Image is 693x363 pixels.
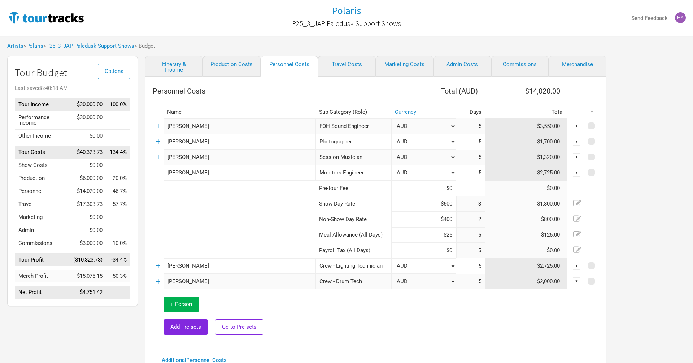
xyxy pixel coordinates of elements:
button: Go to Pre-sets [215,319,263,335]
div: Last saved 8:40:18 AM [15,86,130,91]
input: eg: Miles [164,165,315,181]
input: eg: Sinead [164,118,315,134]
td: Net Profit as % of Tour Income [106,286,130,299]
td: Performance Income as % of Tour Income [106,111,130,129]
td: Other Income [15,129,70,142]
td: Show Costs as % of Tour Income [106,159,130,172]
span: > [43,43,134,49]
a: Polaris [332,5,361,16]
th: Personnel Costs [153,84,391,98]
a: Currency [395,109,416,115]
th: Name [164,106,315,118]
td: $30,000.00 [70,111,106,129]
div: ▼ [573,277,581,285]
a: Itinerary & Income [145,56,203,77]
div: Crew - Lighting Technician [315,258,391,274]
a: Polaris [26,43,43,49]
img: TourTracks [7,10,85,25]
td: $0.00 [70,211,106,224]
td: ($10,323.73) [70,253,106,266]
td: $2,000.00 [485,274,567,289]
td: Travel [15,198,70,211]
a: Merchandise [549,56,606,77]
td: Performance Income [15,111,70,129]
td: Show Costs [15,159,70,172]
td: Production [15,172,70,185]
button: Add Pre-sets [164,319,208,335]
th: Days [456,106,485,118]
a: P25_3_JAP Paledusk Support Shows [46,43,134,49]
td: $30,000.00 [70,98,106,111]
td: $0.00 [485,243,567,258]
td: $125.00 [485,227,567,243]
td: $2,725.00 [485,258,567,274]
a: + [156,277,161,286]
td: $1,700.00 [485,134,567,150]
td: $0.00 [70,129,106,142]
div: ▼ [573,153,581,161]
td: Personnel as % of Tour Income [106,185,130,198]
a: + [156,152,161,162]
input: eg: George [164,258,315,274]
td: 5 [456,274,485,289]
td: 5 [456,118,485,134]
td: $0.00 [70,159,106,172]
td: 5 [456,165,485,181]
span: + Person [170,301,192,307]
td: Commissions as % of Tour Income [106,237,130,250]
td: $4,751.42 [70,286,106,299]
a: Marketing Costs [376,56,433,77]
td: $1,320.00 [485,150,567,165]
input: eg: PJ [164,134,315,150]
th: Total ( AUD ) [391,84,485,98]
td: Production as % of Tour Income [106,172,130,185]
td: $17,303.73 [70,198,106,211]
a: Production Costs [203,56,261,77]
a: P25_3_JAP Paledusk Support Shows [292,16,401,31]
td: Travel as % of Tour Income [106,198,130,211]
span: Add Pre-sets [170,324,201,330]
a: Travel Costs [318,56,376,77]
a: + [156,137,161,146]
td: Admin [15,224,70,237]
th: $14,020.00 [485,84,567,98]
td: Marketing as % of Tour Income [106,211,130,224]
th: Sub-Category (Role) [315,106,391,118]
td: Tour Income [15,98,70,111]
td: $800.00 [485,212,567,227]
td: Tour Costs [15,146,70,159]
button: + Person [164,297,199,312]
td: Pre-tour Fee [315,181,391,196]
td: Non-Show Day Rate [315,212,391,227]
strong: Send Feedback [631,15,668,21]
span: > Budget [134,43,155,49]
a: Admin Costs [433,56,491,77]
span: Go to Pre-sets [222,324,257,330]
span: > [23,43,43,49]
div: Photographer [315,134,391,150]
td: Admin as % of Tour Income [106,224,130,237]
td: $0.00 [485,181,567,196]
div: ▼ [573,169,581,177]
td: $0.00 [70,224,106,237]
td: $15,075.15 [70,270,106,282]
td: Marketing [15,211,70,224]
td: Commissions [15,237,70,250]
a: - [157,168,159,177]
span: Options [105,68,123,74]
td: Merch Profit [15,270,70,282]
td: $3,550.00 [485,118,567,134]
a: + [156,121,161,131]
td: 5 [456,150,485,165]
td: $2,725.00 [485,165,567,181]
a: Commissions [491,56,549,77]
td: $14,020.00 [70,185,106,198]
h2: P25_3_JAP Paledusk Support Shows [292,20,401,27]
a: Artists [7,43,23,49]
td: Show Day Rate [315,196,391,212]
td: Tour Profit [15,253,70,266]
div: ▼ [573,138,581,146]
td: Tour Income as % of Tour Income [106,98,130,111]
td: Tour Costs as % of Tour Income [106,146,130,159]
img: Mark [675,12,686,23]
